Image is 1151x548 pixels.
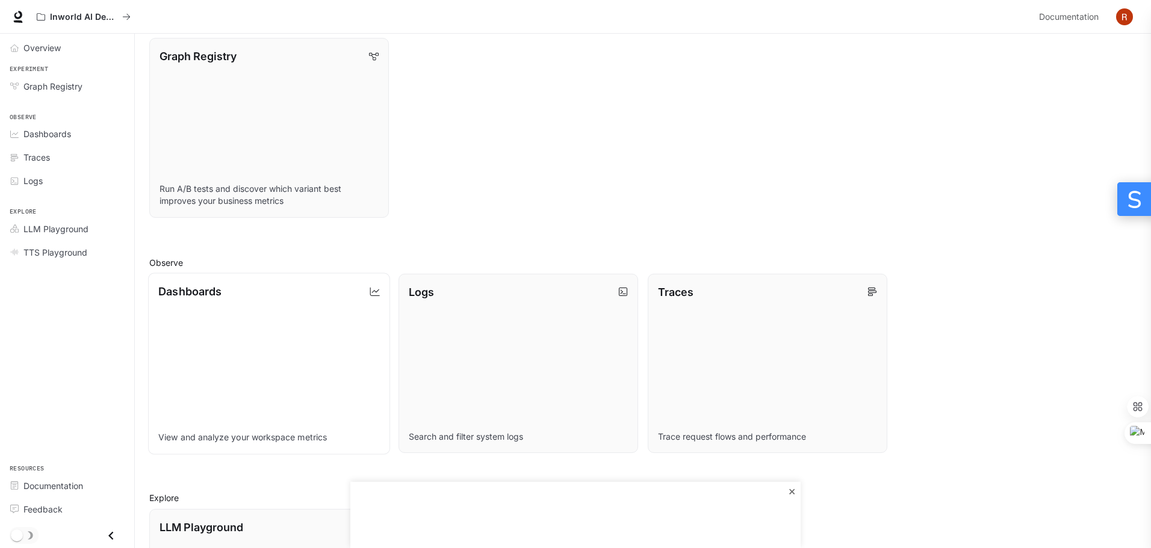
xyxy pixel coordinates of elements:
[160,519,243,535] p: LLM Playground
[23,174,43,187] span: Logs
[23,80,82,93] span: Graph Registry
[11,528,23,541] span: Dark mode toggle
[158,431,380,443] p: View and analyze your workspace metrics
[149,38,389,218] a: Graph RegistryRun A/B tests and discover which variant best improves your business metrics
[148,272,390,454] a: DashboardsView and analyze your workspace metrics
[160,48,237,64] p: Graph Registry
[23,479,83,492] span: Documentation
[160,183,379,207] p: Run A/B tests and discover which variant best improves your business metrics
[5,499,129,520] a: Feedback
[23,223,88,235] span: LLM Playground
[5,123,129,144] a: Dashboards
[23,503,63,516] span: Feedback
[399,274,638,454] a: LogsSearch and filter system logs
[1117,182,1151,216] div: S
[158,283,222,299] p: Dashboards
[98,523,125,548] button: Close drawer
[5,170,129,191] a: Logs
[50,12,117,22] p: Inworld AI Demos
[23,128,71,140] span: Dashboards
[658,431,877,443] p: Trace request flows and performance
[149,256,1137,269] h2: Observe
[1034,5,1108,29] a: Documentation
[31,5,136,29] button: All workspaces
[1116,8,1133,25] img: User avatar
[658,284,693,300] p: Traces
[149,491,1137,504] h2: Explore
[5,37,129,58] a: Overview
[23,42,61,54] span: Overview
[5,475,129,496] a: Documentation
[5,76,129,97] a: Graph Registry
[5,147,129,168] a: Traces
[409,284,434,300] p: Logs
[1039,10,1099,25] span: Documentation
[409,431,628,443] p: Search and filter system logs
[1112,5,1137,29] button: User avatar
[23,151,50,164] span: Traces
[5,242,129,263] a: TTS Playground
[648,274,887,454] a: TracesTrace request flows and performance
[786,485,798,497] div: ×
[5,218,129,239] a: LLM Playground
[23,246,87,259] span: TTS Playground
